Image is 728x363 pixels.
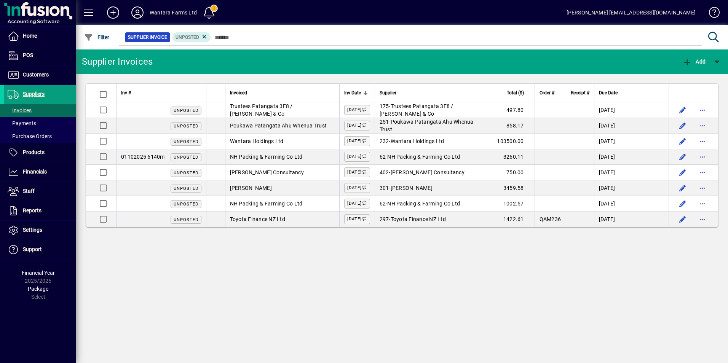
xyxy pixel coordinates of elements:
[230,89,247,97] span: Invoiced
[375,118,489,134] td: -
[594,165,669,180] td: [DATE]
[540,89,561,97] div: Order #
[174,108,198,113] span: Unposted
[380,169,389,175] span: 402
[489,149,535,165] td: 3260.11
[4,46,76,65] a: POS
[696,166,709,178] button: More options
[489,212,535,227] td: 1422.61
[230,216,285,222] span: Toyota Finance NZ Ltd
[230,89,335,97] div: Invoiced
[23,72,49,78] span: Customers
[82,56,153,68] div: Supplier Invoices
[344,89,370,97] div: Inv Date
[4,27,76,46] a: Home
[380,89,396,97] span: Supplier
[375,196,489,212] td: -
[489,102,535,118] td: 497.80
[387,201,460,207] span: NH Packing & Farming Co Ltd
[8,120,36,126] span: Payments
[677,119,689,132] button: Edit
[594,149,669,165] td: [DATE]
[23,169,47,175] span: Financials
[344,199,370,209] label: [DATE]
[540,216,561,222] span: QAM236
[677,104,689,116] button: Edit
[375,134,489,149] td: -
[703,2,718,26] a: Knowledge Base
[344,167,370,177] label: [DATE]
[696,151,709,163] button: More options
[594,118,669,134] td: [DATE]
[172,32,211,42] mat-chip: Invoice Status: Unposted
[176,35,199,40] span: Unposted
[380,154,386,160] span: 62
[489,118,535,134] td: 858.17
[4,130,76,143] a: Purchase Orders
[494,89,531,97] div: Total ($)
[391,185,433,191] span: [PERSON_NAME]
[696,182,709,194] button: More options
[696,213,709,225] button: More options
[84,34,110,40] span: Filter
[380,103,389,109] span: 175
[571,89,589,97] span: Receipt #
[380,119,389,125] span: 251
[677,197,689,210] button: Edit
[696,119,709,132] button: More options
[23,246,42,252] span: Support
[8,107,32,113] span: Invoices
[594,102,669,118] td: [DATE]
[174,202,198,207] span: Unposted
[174,217,198,222] span: Unposted
[489,165,535,180] td: 750.00
[128,33,167,41] span: Supplier Invoice
[594,196,669,212] td: [DATE]
[4,182,76,201] a: Staff
[380,201,386,207] span: 62
[375,102,489,118] td: -
[391,216,446,222] span: Toyota Finance NZ Ltd
[380,138,389,144] span: 232
[594,180,669,196] td: [DATE]
[174,124,198,129] span: Unposted
[677,182,689,194] button: Edit
[375,212,489,227] td: -
[391,169,465,175] span: [PERSON_NAME] Consultancy
[4,65,76,84] a: Customers
[23,149,45,155] span: Products
[174,186,198,191] span: Unposted
[375,165,489,180] td: -
[230,185,272,191] span: [PERSON_NAME]
[230,123,327,129] span: Poukawa Patangata Ahu Whenua Trust
[23,207,42,213] span: Reports
[125,6,150,19] button: Profile
[4,240,76,259] a: Support
[121,154,165,160] span: 01102025 6140m
[150,6,197,19] div: Wantara Farms Ltd
[344,89,361,97] span: Inv Date
[380,103,453,117] span: Trustees Patangata 3E8 / [PERSON_NAME] & Co
[23,227,42,233] span: Settings
[380,89,484,97] div: Supplier
[489,196,535,212] td: 1002.57
[4,221,76,240] a: Settings
[387,154,460,160] span: NH Packing & Farming Co Ltd
[380,119,474,132] span: Poukawa Patangata Ahu Whenua Trust
[391,138,444,144] span: Wantara Holdings Ltd
[4,104,76,117] a: Invoices
[174,139,198,144] span: Unposted
[174,170,198,175] span: Unposted
[230,169,304,175] span: [PERSON_NAME] Consultancy
[594,212,669,227] td: [DATE]
[22,270,55,276] span: Financial Year
[23,52,33,58] span: POS
[380,185,389,191] span: 301
[230,138,284,144] span: Wantara Holdings Ltd
[599,89,618,97] span: Due Date
[380,216,389,222] span: 297
[174,155,198,160] span: Unposted
[230,154,303,160] span: NH Packing & Farming Co Ltd
[4,201,76,220] a: Reports
[101,6,125,19] button: Add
